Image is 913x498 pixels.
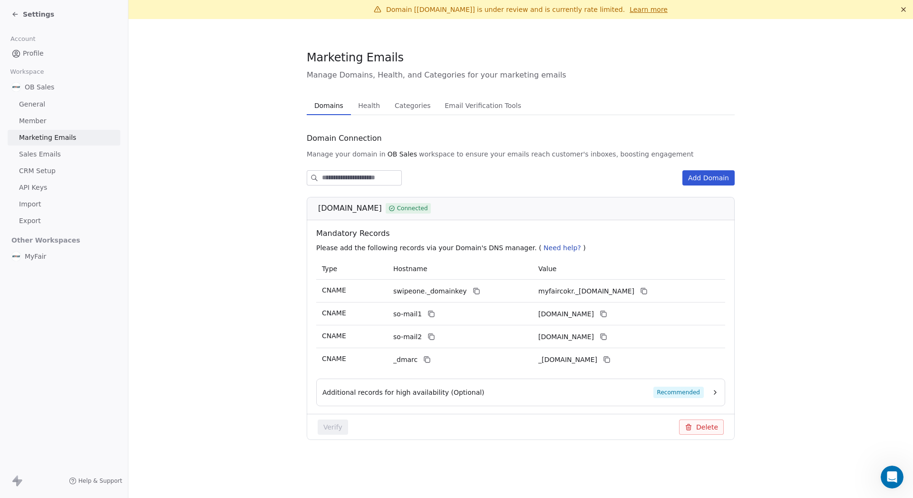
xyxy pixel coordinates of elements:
button: Emoji picker [15,312,22,319]
span: CNAME [322,332,346,340]
div: Here, you can select the send window and further email actions [15,244,148,262]
a: Marketing Emails [8,130,120,146]
button: Start recording [60,312,68,319]
span: Email Verification Tools [441,99,525,112]
a: Import [8,196,120,212]
span: Mandatory Records [316,228,729,239]
span: CRM Setup [19,166,56,176]
span: workspace to ensure your emails reach [419,149,550,159]
button: Delete [679,420,724,435]
span: Domains [311,99,347,112]
span: Help & Support [78,477,122,485]
span: Recommended [653,387,704,398]
span: Additional records for high availability (Optional) [322,388,485,397]
span: Import [19,199,41,209]
a: Export [8,213,120,229]
span: Member [19,116,47,126]
span: Sales Emails [19,149,61,159]
span: Manage Domains, Health, and Categories for your marketing emails [307,69,735,81]
a: Help & Support [69,477,122,485]
span: OB Sales [388,149,417,159]
span: _dmarc.swipeone.email [538,355,597,365]
span: Other Workspaces [8,233,84,248]
img: %C3%AC%C2%9B%C2%90%C3%AD%C2%98%C2%95%20%C3%AB%C2%A1%C2%9C%C3%AA%C2%B3%C2%A0(white+round).png [11,252,21,261]
button: Verify [318,420,348,435]
span: Marketing Emails [307,50,404,65]
a: API Keys [8,180,120,195]
span: customer's inboxes, boosting engagement [552,149,694,159]
span: Account [6,32,39,46]
span: Domain Connection [307,133,382,144]
button: Additional records for high availability (Optional)Recommended [322,387,719,398]
span: General [19,99,45,109]
span: so-mail2 [393,332,422,342]
span: myfaircokr1.swipeone.email [538,309,594,319]
span: swipeone._domainkey [393,286,467,296]
button: Gif picker [30,312,38,319]
span: Hostname [393,265,427,273]
a: Member [8,113,120,129]
p: Type [322,264,382,274]
span: Value [538,265,556,273]
span: Workspace [6,65,48,79]
a: Learn more [630,5,668,14]
span: so-mail1 [393,309,422,319]
span: [DOMAIN_NAME] [318,203,382,214]
span: OB Sales [25,82,54,92]
div: You can select the connected email accounts here [15,169,148,187]
div: You can add leads on second step [15,109,148,119]
a: Sales Emails [8,146,120,162]
button: Home [149,4,167,22]
p: Active [46,12,65,21]
span: Domain [[DOMAIN_NAME]] is under review and is currently rate limited. [386,6,625,13]
span: Categories [391,99,434,112]
span: myfaircokr._domainkey.swipeone.email [538,286,634,296]
span: CNAME [322,286,346,294]
span: API Keys [19,183,47,193]
span: Profile [23,49,44,59]
img: Profile image for Harinder [27,5,42,20]
textarea: Message… [8,292,182,308]
span: Settings [23,10,54,19]
a: Profile [8,46,120,61]
button: go back [6,4,24,22]
span: Marketing Emails [19,133,76,143]
p: Please add the following records via your Domain's DNS manager. ( ) [316,243,729,253]
span: Health [354,99,384,112]
span: CNAME [322,309,346,317]
span: MyFair [25,252,46,261]
span: Connected [397,204,428,213]
button: Add Domain [682,170,735,186]
button: Send a message… [163,308,178,323]
img: %C3%AC%C2%9B%C2%90%C3%AD%C2%98%C2%95%20%C3%AB%C2%A1%C2%9C%C3%AA%C2%B3%C2%A0(white+round).png [11,82,21,92]
iframe: Intercom live chat [881,466,903,488]
span: _dmarc [393,355,418,365]
span: Export [19,216,41,226]
button: Upload attachment [45,312,53,319]
a: Settings [11,10,54,19]
a: General [8,97,120,112]
span: myfaircokr2.swipeone.email [538,332,594,342]
div: Close [167,4,184,21]
span: Manage your domain in [307,149,386,159]
h1: [PERSON_NAME] [46,5,108,12]
a: CRM Setup [8,163,120,179]
span: CNAME [322,355,346,362]
span: Need help? [544,244,581,252]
